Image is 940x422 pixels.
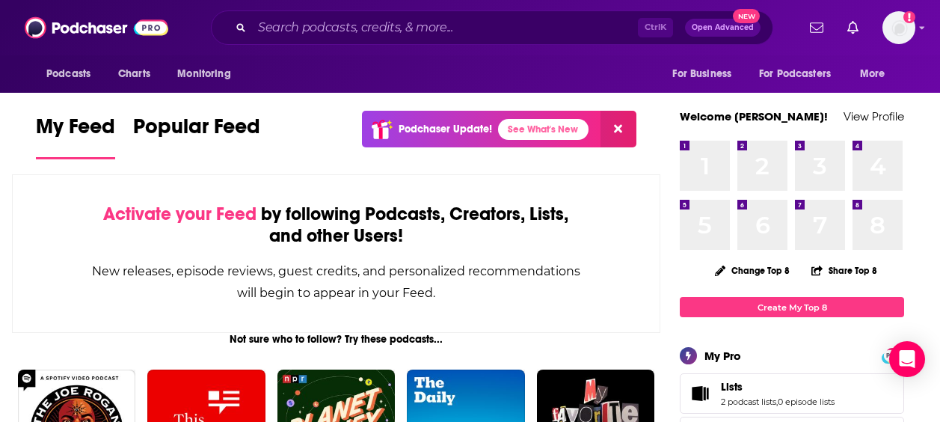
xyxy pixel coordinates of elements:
[118,64,150,85] span: Charts
[844,109,904,123] a: View Profile
[12,333,660,346] div: Not sure who to follow? Try these podcasts...
[721,380,743,394] span: Lists
[749,60,853,88] button: open menu
[399,123,492,135] p: Podchaser Update!
[704,349,741,363] div: My Pro
[36,114,115,148] span: My Feed
[721,397,776,407] a: 2 podcast lists
[133,114,260,159] a: Popular Feed
[252,16,638,40] input: Search podcasts, credits, & more...
[778,397,835,407] a: 0 episode lists
[721,380,835,394] a: Lists
[36,60,110,88] button: open menu
[133,114,260,148] span: Popular Feed
[211,10,773,45] div: Search podcasts, credits, & more...
[103,203,256,225] span: Activate your Feed
[498,119,589,140] a: See What's New
[804,15,829,40] a: Show notifications dropdown
[685,383,715,404] a: Lists
[884,350,902,361] span: PRO
[672,64,731,85] span: For Business
[87,260,585,304] div: New releases, episode reviews, guest credits, and personalized recommendations will begin to appe...
[759,64,831,85] span: For Podcasters
[706,261,799,280] button: Change Top 8
[25,13,168,42] img: Podchaser - Follow, Share and Rate Podcasts
[882,11,915,44] img: User Profile
[860,64,885,85] span: More
[87,204,585,247] div: by following Podcasts, Creators, Lists, and other Users!
[680,109,828,123] a: Welcome [PERSON_NAME]!
[680,297,904,317] a: Create My Top 8
[882,11,915,44] span: Logged in as molly.burgoyne
[733,9,760,23] span: New
[36,114,115,159] a: My Feed
[167,60,250,88] button: open menu
[692,24,754,31] span: Open Advanced
[177,64,230,85] span: Monitoring
[884,349,902,361] a: PRO
[841,15,864,40] a: Show notifications dropdown
[882,11,915,44] button: Show profile menu
[638,18,673,37] span: Ctrl K
[776,397,778,407] span: ,
[850,60,904,88] button: open menu
[889,341,925,377] div: Open Intercom Messenger
[46,64,90,85] span: Podcasts
[903,11,915,23] svg: Add a profile image
[685,19,761,37] button: Open AdvancedNew
[811,256,878,285] button: Share Top 8
[680,373,904,414] span: Lists
[108,60,159,88] a: Charts
[662,60,750,88] button: open menu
